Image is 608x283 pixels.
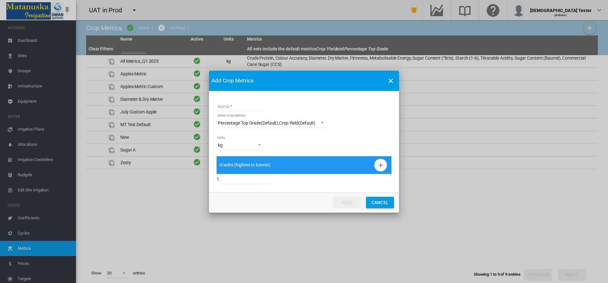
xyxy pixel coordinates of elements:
md-select: Select Crop Metrics: Percentage Top Grade (Default) , Crop Yield (Default) [217,118,326,128]
div: 1. [217,174,391,185]
span: Grades (highest to lowest) [219,162,372,168]
button: Cancel [366,197,394,208]
span: (Default) [298,120,315,125]
md-icon: icon-close [387,77,395,85]
div: Percentage Top Grade [218,120,278,126]
button: icon-close [384,74,397,87]
span: Add Crop Metrics [212,77,383,85]
button: Add New Grade [374,159,387,171]
span: (Default) [261,120,278,125]
md-select: Units: kg [217,140,263,150]
button: Save [333,197,361,208]
md-icon: icon-plus [377,161,384,169]
span: , [218,120,315,126]
md-dialog: Name Select ... [209,71,399,213]
div: Crop Yield [279,120,315,126]
div: kg [218,143,223,148]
